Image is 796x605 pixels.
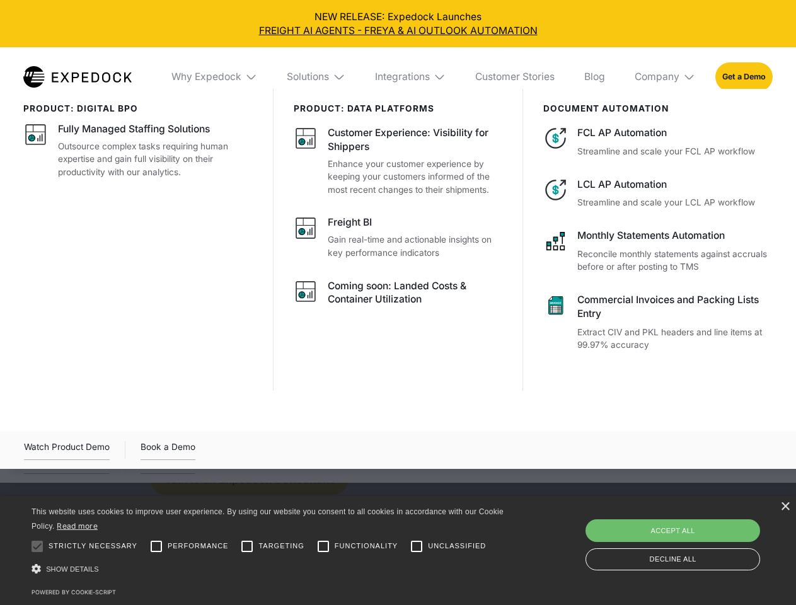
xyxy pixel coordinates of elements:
div: LCL AP Automation [577,178,772,192]
span: Functionality [335,541,398,551]
div: Fully Managed Staffing Solutions [58,122,210,136]
div: Solutions [287,71,329,83]
a: Customer Experience: Visibility for ShippersEnhance your customer experience by keeping your cust... [294,126,504,196]
p: Extract CIV and PKL headers and line items at 99.97% accuracy [577,326,772,352]
p: Outsource complex tasks requiring human expertise and gain full visibility on their productivity ... [58,140,253,179]
a: Commercial Invoices and Packing Lists EntryExtract CIV and PKL headers and line items at 99.97% a... [543,293,773,352]
div: product: digital bpo [23,103,253,113]
div: Show details [32,561,508,578]
a: Read more [57,521,98,531]
div: Customer Experience: Visibility for Shippers [328,126,503,154]
a: FREIGHT AI AGENTS - FREYA & AI OUTLOOK AUTOMATION [10,24,787,38]
a: Get a Demo [715,62,773,91]
div: Company [635,71,679,83]
span: Strictly necessary [49,541,137,551]
div: FCL AP Automation [577,126,772,140]
div: NEW RELEASE: Expedock Launches [10,10,787,38]
div: Integrations [375,71,430,83]
div: Solutions [277,47,355,107]
p: Enhance your customer experience by keeping your customers informed of the most recent changes to... [328,158,503,197]
span: This website uses cookies to improve user experience. By using our website you consent to all coo... [32,507,504,531]
div: Company [625,47,705,107]
p: Streamline and scale your FCL AP workflow [577,145,772,158]
a: Freight BIGain real-time and actionable insights on key performance indicators [294,216,504,259]
a: Customer Stories [465,47,564,107]
div: PRODUCT: data platforms [294,103,504,113]
a: Book a Demo [141,440,195,460]
a: open lightbox [24,440,110,460]
a: LCL AP AutomationStreamline and scale your LCL AP workflow [543,178,773,209]
span: Show details [46,565,99,573]
span: Unclassified [428,541,486,551]
div: Monthly Statements Automation [577,229,772,243]
p: Gain real-time and actionable insights on key performance indicators [328,233,503,259]
a: Powered by cookie-script [32,589,116,596]
div: Watch Product Demo [24,440,110,460]
p: Reconcile monthly statements against accruals before or after posting to TMS [577,248,772,274]
iframe: Chat Widget [586,469,796,605]
span: Performance [168,541,229,551]
div: Freight BI [328,216,372,229]
a: Blog [574,47,614,107]
div: Why Expedock [171,71,241,83]
p: Streamline and scale your LCL AP workflow [577,196,772,209]
a: Coming soon: Landed Costs & Container Utilization [294,279,504,311]
div: document automation [543,103,773,113]
a: FCL AP AutomationStreamline and scale your FCL AP workflow [543,126,773,158]
div: Coming soon: Landed Costs & Container Utilization [328,279,503,307]
div: Why Expedock [161,47,267,107]
div: Commercial Invoices and Packing Lists Entry [577,293,772,321]
a: Monthly Statements AutomationReconcile monthly statements against accruals before or after postin... [543,229,773,274]
a: Fully Managed Staffing SolutionsOutsource complex tasks requiring human expertise and gain full v... [23,122,253,178]
span: Targeting [258,541,304,551]
div: Integrations [365,47,456,107]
